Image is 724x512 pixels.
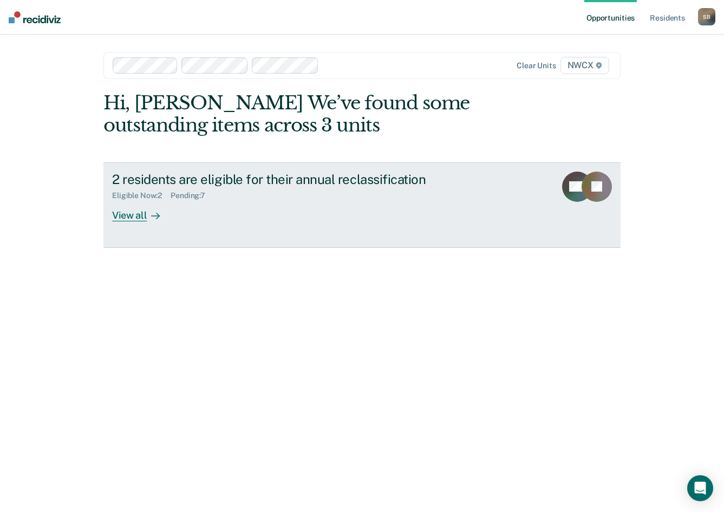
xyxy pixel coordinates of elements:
div: Clear units [517,61,556,70]
div: Open Intercom Messenger [687,475,713,501]
div: View all [112,200,173,221]
button: SB [698,8,715,25]
a: 2 residents are eligible for their annual reclassificationEligible Now:2Pending:7View all [103,162,621,248]
div: S B [698,8,715,25]
span: NWCX [560,57,609,74]
img: Recidiviz [9,11,61,23]
div: Eligible Now : 2 [112,191,171,200]
div: Pending : 7 [171,191,214,200]
div: Hi, [PERSON_NAME] We’ve found some outstanding items across 3 units [103,92,517,136]
div: 2 residents are eligible for their annual reclassification [112,172,492,187]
